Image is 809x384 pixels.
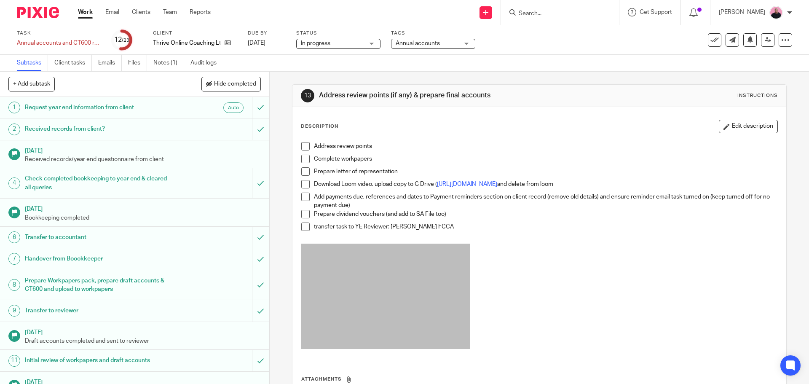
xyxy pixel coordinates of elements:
[25,172,171,194] h1: Check completed bookkeeping to year end & cleared all queries
[17,55,48,71] a: Subtasks
[8,102,20,113] div: 1
[8,355,20,367] div: 11
[248,30,286,37] label: Due by
[8,253,20,265] div: 7
[114,35,129,45] div: 12
[737,92,778,99] div: Instructions
[518,10,594,18] input: Search
[105,8,119,16] a: Email
[301,40,330,46] span: In progress
[314,167,777,176] p: Prepare letter of representation
[8,231,20,243] div: 6
[314,223,777,231] p: transfer task to YE Reviewer: [PERSON_NAME] FCCA
[223,102,244,113] div: Auto
[301,89,314,102] div: 13
[25,155,261,164] p: Received records/year end questionnaire from client
[25,304,171,317] h1: Transfer to reviewer
[17,39,101,47] div: Annual accounts and CT600 return
[301,377,342,381] span: Attachments
[314,142,777,150] p: Address review points
[319,91,557,100] h1: Address review points (if any) & prepare final accounts
[54,55,92,71] a: Client tasks
[396,40,440,46] span: Annual accounts
[25,252,171,265] h1: Handover from Boookkeeper
[314,180,777,188] p: Download Loom video, upload copy to G Drive ( and delete from loom
[8,279,20,291] div: 8
[163,8,177,16] a: Team
[78,8,93,16] a: Work
[153,30,237,37] label: Client
[8,124,20,135] div: 2
[25,123,171,135] h1: Received records from client?
[248,40,265,46] span: [DATE]
[25,354,171,367] h1: Initial review of workpapers and draft accounts
[719,8,765,16] p: [PERSON_NAME]
[190,8,211,16] a: Reports
[25,231,171,244] h1: Transfer to accountant
[25,337,261,345] p: Draft accounts completed and sent to reviewer
[8,77,55,91] button: + Add subtask
[25,101,171,114] h1: Request year end information from client
[25,274,171,296] h1: Prepare Workpapers pack, prepare draft accounts & CT600 and upload to workpapers
[98,55,122,71] a: Emails
[314,193,777,210] p: Add payments due, references and dates to Payment reminders section on client record (remove old ...
[8,177,20,189] div: 4
[769,6,783,19] img: Bio%20-%20Kemi%20.png
[128,55,147,71] a: Files
[314,210,777,218] p: Prepare dividend vouchers (and add to SA File too)
[314,155,777,163] p: Complete workpapers
[132,8,150,16] a: Clients
[640,9,672,15] span: Get Support
[25,326,261,337] h1: [DATE]
[437,181,497,187] a: [URL][DOMAIN_NAME]
[8,305,20,317] div: 9
[301,123,338,130] p: Description
[190,55,223,71] a: Audit logs
[296,30,380,37] label: Status
[25,214,261,222] p: Bookkeeping completed
[17,7,59,18] img: Pixie
[214,81,256,88] span: Hide completed
[201,77,261,91] button: Hide completed
[122,38,129,43] small: /23
[25,145,261,155] h1: [DATE]
[391,30,475,37] label: Tags
[25,203,261,213] h1: [DATE]
[153,55,184,71] a: Notes (1)
[17,30,101,37] label: Task
[153,39,220,47] p: Thrive Online Coaching Ltd
[719,120,778,133] button: Edit description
